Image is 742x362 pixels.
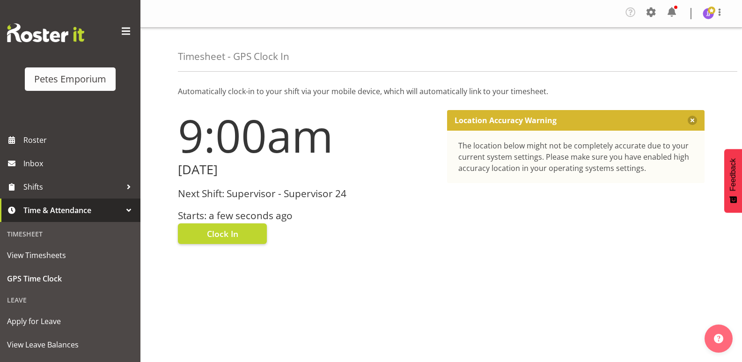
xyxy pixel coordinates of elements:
[2,267,138,290] a: GPS Time Clock
[729,158,737,191] span: Feedback
[7,248,133,262] span: View Timesheets
[7,23,84,42] img: Rosterit website logo
[7,314,133,328] span: Apply for Leave
[458,140,694,174] div: The location below might not be completely accurate due to your current system settings. Please m...
[2,310,138,333] a: Apply for Leave
[178,223,267,244] button: Clock In
[7,338,133,352] span: View Leave Balances
[688,116,697,125] button: Close message
[23,180,122,194] span: Shifts
[2,333,138,356] a: View Leave Balances
[23,133,136,147] span: Roster
[2,224,138,244] div: Timesheet
[23,203,122,217] span: Time & Attendance
[2,244,138,267] a: View Timesheets
[2,290,138,310] div: Leave
[714,334,723,343] img: help-xxl-2.png
[178,51,289,62] h4: Timesheet - GPS Clock In
[207,228,238,240] span: Clock In
[178,86,705,97] p: Automatically clock-in to your shift via your mobile device, which will automatically link to you...
[178,163,436,177] h2: [DATE]
[178,210,436,221] h3: Starts: a few seconds ago
[703,8,714,19] img: janelle-jonkers702.jpg
[34,72,106,86] div: Petes Emporium
[23,156,136,170] span: Inbox
[178,110,436,161] h1: 9:00am
[724,149,742,213] button: Feedback - Show survey
[178,188,436,199] h3: Next Shift: Supervisor - Supervisor 24
[455,116,557,125] p: Location Accuracy Warning
[7,272,133,286] span: GPS Time Clock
